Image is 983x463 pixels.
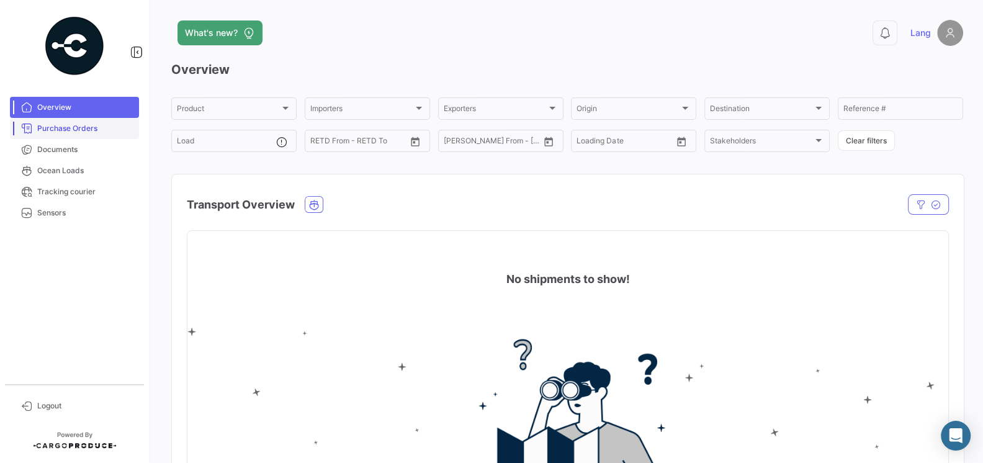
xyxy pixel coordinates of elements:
h4: Transport Overview [187,196,295,214]
span: Destination [710,106,813,115]
img: powered-by.png [43,15,105,77]
a: Purchase Orders [10,118,139,139]
input: To [336,138,382,147]
span: Documents [37,144,134,155]
span: Product [177,106,280,115]
input: From [310,138,328,147]
span: Lang [910,27,931,39]
button: What's new? [177,20,263,45]
span: Exporters [444,106,547,115]
span: Tracking courier [37,186,134,197]
a: Ocean Loads [10,160,139,181]
a: Tracking courier [10,181,139,202]
button: Open calendar [539,132,558,151]
span: Purchase Orders [37,123,134,134]
span: Sensors [37,207,134,218]
a: Sensors [10,202,139,223]
span: Importers [310,106,413,115]
span: Stakeholders [710,138,813,147]
span: Origin [577,106,680,115]
span: Logout [37,400,134,411]
span: What's new? [185,27,238,39]
input: To [470,138,515,147]
button: Clear filters [838,130,895,151]
h3: Overview [171,61,963,78]
h4: No shipments to show! [506,271,630,288]
img: placeholder-user.png [937,20,963,46]
span: Overview [37,102,134,113]
span: Ocean Loads [37,165,134,176]
input: To [603,138,648,147]
a: Overview [10,97,139,118]
input: From [577,138,594,147]
button: Open calendar [406,132,424,151]
button: Open calendar [672,132,691,151]
a: Documents [10,139,139,160]
button: Ocean [305,197,323,212]
input: From [444,138,461,147]
div: Abrir Intercom Messenger [941,421,971,451]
